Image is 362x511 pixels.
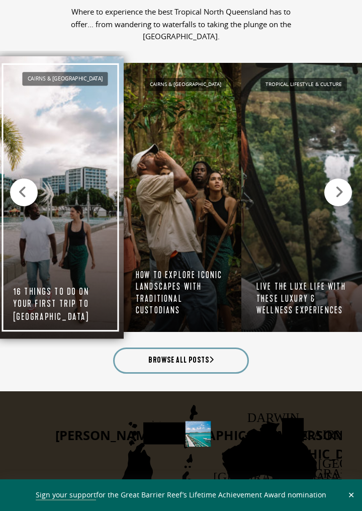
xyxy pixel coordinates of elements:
text: [GEOGRAPHIC_DATA] [213,469,344,484]
a: Browse all posts [113,348,249,374]
a: Mossman Gorge Centre Ngadiku Dreamtime Walk Cairns & [GEOGRAPHIC_DATA] How to explore iconic land... [121,63,241,332]
span: for the Great Barrier Reef’s Lifetime Achievement Award nomination [36,490,326,500]
text: DARWIN [247,410,300,425]
button: Close [345,490,357,499]
a: private helicopter flight over daintree waterfall Tropical Lifestyle & Culture Live the luxe life... [241,63,362,332]
p: Where to experience the best Tropical North Queensland has to offer… from wandering to waterfalls... [70,6,292,42]
a: Sign your support [36,490,96,500]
